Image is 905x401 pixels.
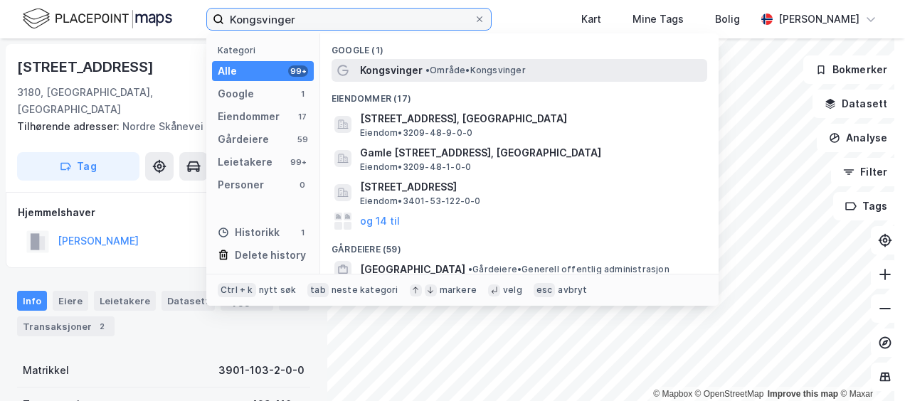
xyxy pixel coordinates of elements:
div: Gårdeiere [218,131,269,148]
div: 1 [297,227,308,238]
div: 99+ [288,65,308,77]
div: Historikk [218,224,280,241]
span: • [425,65,430,75]
div: Eiendommer (17) [320,82,719,107]
div: Delete history [235,247,306,264]
div: nytt søk [259,284,297,296]
div: markere [440,284,477,296]
span: • [468,264,472,274]
div: [PERSON_NAME] [778,11,859,28]
div: Eiere [53,291,88,311]
span: Eiendom • 3209-48-1-0-0 [360,161,471,173]
div: 59 [297,134,308,145]
button: Tags [833,192,899,220]
span: Område • Kongsvinger [425,65,526,76]
a: OpenStreetMap [695,389,764,399]
div: Personer [218,176,264,193]
div: Bolig [715,11,740,28]
div: 3901-103-2-0-0 [218,362,305,379]
div: Kontrollprogram for chat [834,333,905,401]
div: avbryt [558,284,587,296]
div: Eiendommer [218,108,280,125]
div: Leietakere [218,154,272,171]
button: Bokmerker [803,55,899,84]
div: Transaksjoner [17,316,115,336]
iframe: Chat Widget [834,333,905,401]
div: [STREET_ADDRESS] [17,55,157,78]
div: Nordre Skånevei 8 [17,118,299,135]
div: Hjemmelshaver [18,204,309,221]
span: Gårdeiere • Generell offentlig administrasjon [468,264,670,275]
button: og 14 til [360,213,400,230]
div: neste kategori [332,284,398,296]
div: Google [218,85,254,102]
div: Matrikkel [23,362,69,379]
div: 17 [297,111,308,122]
span: [GEOGRAPHIC_DATA] [360,261,465,278]
div: Mine Tags [633,11,684,28]
div: 99+ [288,156,308,168]
div: tab [307,283,329,297]
button: Datasett [813,90,899,118]
div: Kart [581,11,601,28]
span: Gamle [STREET_ADDRESS], [GEOGRAPHIC_DATA] [360,144,702,161]
div: Kategori [218,45,314,55]
button: Tag [17,152,139,181]
a: Mapbox [653,389,692,399]
span: [STREET_ADDRESS] [360,178,702,196]
span: Kongsvinger [360,62,423,79]
span: Eiendom • 3401-53-122-0-0 [360,196,481,207]
input: Søk på adresse, matrikkel, gårdeiere, leietakere eller personer [224,9,474,30]
div: 3180, [GEOGRAPHIC_DATA], [GEOGRAPHIC_DATA] [17,84,245,118]
div: Gårdeiere (59) [320,232,719,258]
div: Ctrl + k [218,283,256,297]
a: Improve this map [768,389,838,399]
div: 2 [95,319,109,333]
div: esc [534,283,556,297]
div: Google (1) [320,33,719,59]
div: Alle [218,63,237,80]
div: 1 [297,88,308,100]
img: logo.f888ab2527a4732fd821a326f86c7f29.svg [23,6,172,31]
span: Tilhørende adresser: [17,120,122,132]
div: velg [503,284,522,296]
div: Leietakere [94,291,156,311]
button: Filter [831,158,899,186]
div: Info [17,291,47,311]
button: Analyse [817,124,899,152]
div: Datasett [162,291,215,311]
span: [STREET_ADDRESS], [GEOGRAPHIC_DATA] [360,110,702,127]
span: Eiendom • 3209-48-9-0-0 [360,127,472,139]
div: 0 [297,179,308,191]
